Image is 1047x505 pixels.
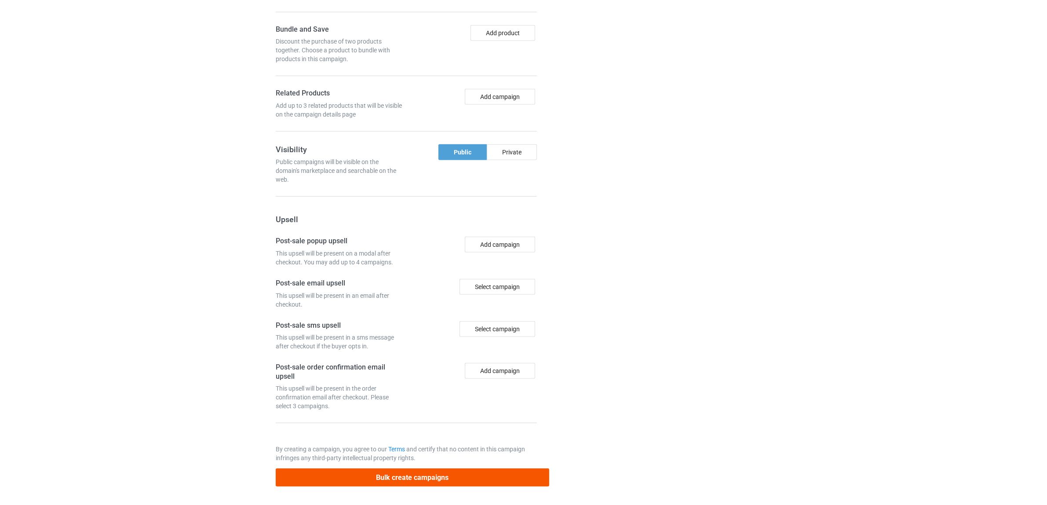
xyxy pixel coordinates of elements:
button: Add campaign [465,363,535,379]
div: Select campaign [460,321,535,337]
button: Add campaign [465,89,535,105]
div: Private [487,144,537,160]
div: This upsell will be present on a modal after checkout. You may add up to 4 campaigns. [276,249,403,267]
div: This upsell will be present in the order confirmation email after checkout. Please select 3 campa... [276,384,403,410]
div: Discount the purchase of two products together. Choose a product to bundle with products in this ... [276,37,403,63]
h4: Related Products [276,89,403,98]
button: Add product [471,25,535,41]
h3: Visibility [276,144,403,154]
div: Public campaigns will be visible on the domain's marketplace and searchable on the web. [276,157,403,184]
div: Select campaign [460,279,535,295]
h3: Upsell [276,214,537,224]
p: By creating a campaign, you agree to our and certify that no content in this campaign infringes a... [276,445,537,462]
h4: Post-sale sms upsell [276,321,403,330]
div: This upsell will be present in a sms message after checkout if the buyer opts in. [276,333,403,351]
div: Public [438,144,487,160]
h4: Post-sale order confirmation email upsell [276,363,403,381]
div: Add up to 3 related products that will be visible on the campaign details page [276,101,403,119]
h4: Post-sale popup upsell [276,237,403,246]
a: Terms [388,446,405,453]
h4: Post-sale email upsell [276,279,403,288]
div: This upsell will be present in an email after checkout. [276,291,403,309]
button: Bulk create campaigns [276,468,549,487]
button: Add campaign [465,237,535,252]
h4: Bundle and Save [276,25,403,34]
